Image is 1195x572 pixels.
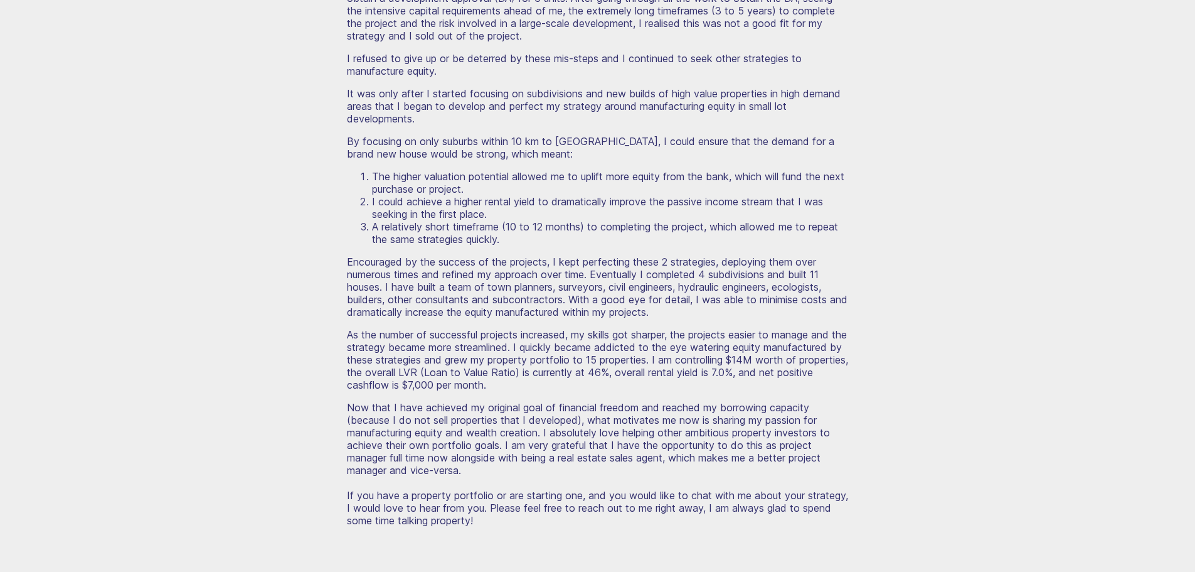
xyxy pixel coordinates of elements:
[347,52,849,77] p: I refused to give up or be deterred by these mis-steps and I continued to seek other strategies t...
[347,87,849,125] p: It was only after I started focusing on subdivisions and new builds of high value properties in h...
[347,401,849,527] p: Now that I have achieved my original goal of financial freedom and reached my borrowing capacity ...
[372,170,849,195] li: The higher valuation potential allowed me to uplift more equity from the bank, which will fund th...
[347,328,849,391] p: As the number of successful projects increased, my skills got sharper, the projects easier to man...
[347,256,849,318] p: Encouraged by the success of the projects, I kept perfecting these 2 strategies, deploying them o...
[347,135,849,160] p: By focusing on only suburbs within 10 km to [GEOGRAPHIC_DATA], I could ensure that the demand for...
[372,220,849,246] li: A relatively short timeframe (10 to 12 months) to completing the project, which allowed me to rep...
[372,195,849,220] li: I could achieve a higher rental yield to dramatically improve the passive income stream that I wa...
